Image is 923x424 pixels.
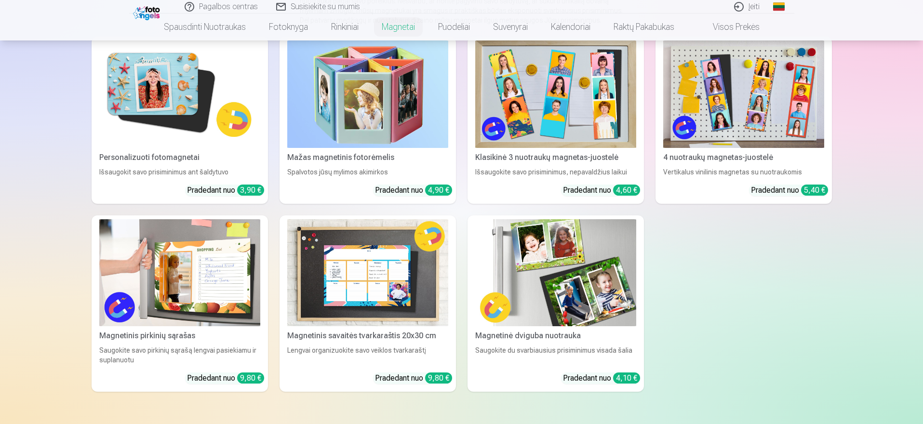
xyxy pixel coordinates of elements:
div: Pradedant nuo [563,185,640,196]
a: Magnetinis pirkinių sąrašas Magnetinis pirkinių sąrašasSaugokite savo pirkinių sąrašą lengvai pas... [92,215,268,392]
a: Kalendoriai [539,13,602,40]
div: Mažas magnetinis fotorėmelis [283,152,452,163]
img: Magnetinė dviguba nuotrauka [475,219,636,327]
img: 4 nuotraukų magnetas-juostelė [663,40,824,148]
div: Personalizuoti fotomagnetai [95,152,264,163]
div: Spalvotos jūsų mylimos akimirkos [283,167,452,177]
a: Mažas magnetinis fotorėmelisMažas magnetinis fotorėmelisSpalvotos jūsų mylimos akimirkosPradedant... [280,37,456,204]
img: /fa2 [133,4,162,20]
div: Magnetinis savaitės tvarkaraštis 20x30 cm [283,330,452,342]
img: Magnetinis pirkinių sąrašas [99,219,260,327]
div: 5,40 € [801,185,828,196]
div: Lengvai organizuokite savo veiklos tvarkaraštį [283,345,452,365]
div: Pradedant nuo [187,185,264,196]
img: Personalizuoti fotomagnetai [99,40,260,148]
a: Raktų pakabukas [602,13,686,40]
a: Puodeliai [427,13,482,40]
div: 4,10 € [613,372,640,384]
div: Magnetinė dviguba nuotrauka [471,330,640,342]
div: Magnetinis pirkinių sąrašas [95,330,264,342]
a: Magnetai [370,13,427,40]
img: Magnetinis savaitės tvarkaraštis 20x30 cm [287,219,448,327]
div: 4 nuotraukų magnetas-juostelė [659,152,828,163]
div: 9,80 € [425,372,452,384]
div: 4,90 € [425,185,452,196]
img: Mažas magnetinis fotorėmelis [287,40,448,148]
a: Magnetinis savaitės tvarkaraštis 20x30 cmMagnetinis savaitės tvarkaraštis 20x30 cmLengvai organiz... [280,215,456,392]
a: Klasikinė 3 nuotraukų magnetas-juostelėKlasikinė 3 nuotraukų magnetas-juostelėIšsaugokite savo pr... [468,37,644,204]
div: Klasikinė 3 nuotraukų magnetas-juostelė [471,152,640,163]
a: Magnetinė dviguba nuotrauka Magnetinė dviguba nuotraukaSaugokite du svarbiausius prisiminimus vis... [468,215,644,392]
div: 4,60 € [613,185,640,196]
div: Pradedant nuo [375,185,452,196]
img: Klasikinė 3 nuotraukų magnetas-juostelė [475,40,636,148]
a: Suvenyrai [482,13,539,40]
a: Visos prekės [686,13,771,40]
a: Personalizuoti fotomagnetaiPersonalizuoti fotomagnetaiIšsaugokit savo prisiminimus ant šaldytuvoP... [92,37,268,204]
div: Saugokite savo pirkinių sąrašą lengvai pasiekiamu ir suplanuotu [95,345,264,365]
a: Rinkiniai [320,13,370,40]
div: Pradedant nuo [751,185,828,196]
div: Pradedant nuo [375,372,452,384]
div: Išsaugokit savo prisiminimus ant šaldytuvo [95,167,264,177]
a: 4 nuotraukų magnetas-juostelė4 nuotraukų magnetas-juostelėVertikalus vinilinis magnetas su nuotra... [655,37,832,204]
div: 9,80 € [237,372,264,384]
div: Pradedant nuo [563,372,640,384]
a: Fotoknyga [257,13,320,40]
div: Pradedant nuo [187,372,264,384]
div: 3,90 € [237,185,264,196]
div: Išsaugokite savo prisiminimus, nepavaldžius laikui [471,167,640,177]
div: Vertikalus vinilinis magnetas su nuotraukomis [659,167,828,177]
a: Spausdinti nuotraukas [152,13,257,40]
div: Saugokite du svarbiausius prisiminimus visada šalia [471,345,640,365]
